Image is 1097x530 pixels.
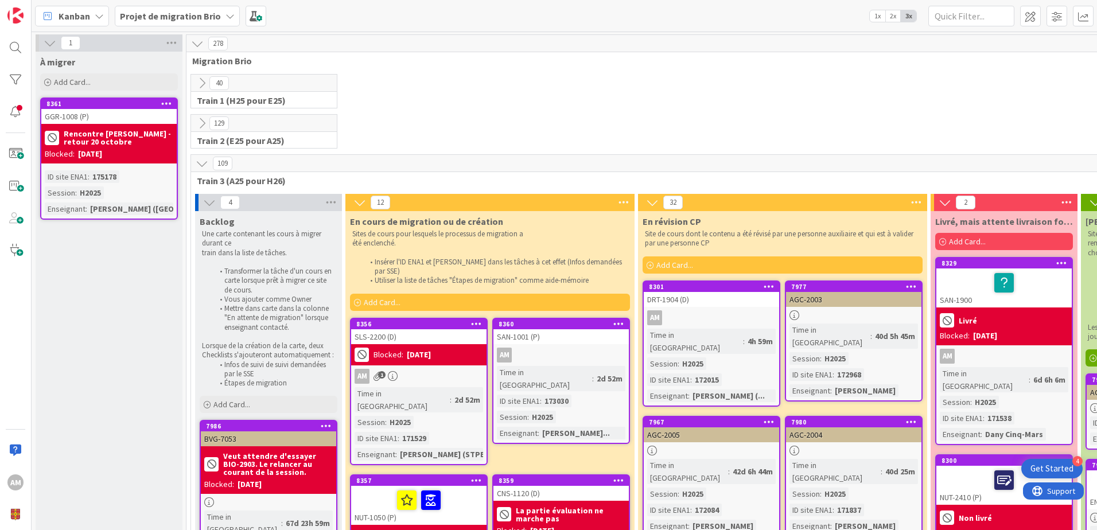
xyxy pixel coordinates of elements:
[351,486,487,525] div: NUT-1050 (P)
[385,416,387,428] span: :
[644,417,779,427] div: 7967
[928,6,1014,26] input: Quick Filter...
[497,395,540,407] div: ID site ENA1
[351,319,487,329] div: 8356
[213,157,232,170] span: 109
[497,427,538,439] div: Enseignant
[834,504,864,516] div: 171837
[64,130,173,146] b: Rencontre [PERSON_NAME] - retour 20 octobre
[497,411,527,423] div: Session
[493,319,629,329] div: 8360
[223,452,333,476] b: Veut attendre d'essayer BIO-2903. Le relancer au courant de la session.
[41,109,177,124] div: GGR-1008 (P)
[940,412,983,424] div: ID site ENA1
[45,148,75,160] div: Blocked:
[644,417,779,442] div: 7967AGC-2005
[350,216,503,227] span: En cours de migration ou de création
[527,411,529,423] span: :
[789,352,820,365] div: Session
[647,373,690,386] div: ID site ENA1
[45,186,75,199] div: Session
[208,37,228,50] span: 278
[399,432,429,445] div: 171529
[870,10,885,22] span: 1x
[786,417,921,427] div: 7980
[730,465,776,478] div: 42d 6h 44m
[936,349,1072,364] div: AM
[24,2,52,15] span: Support
[46,100,177,108] div: 8361
[643,216,701,227] span: En révision CP
[59,9,90,23] span: Kanban
[45,170,88,183] div: ID site ENA1
[786,417,921,442] div: 7980AGC-2004
[85,202,87,215] span: :
[450,393,452,406] span: :
[936,455,1072,466] div: 8300
[200,216,235,227] span: Backlog
[688,389,690,402] span: :
[213,267,336,295] li: Transformer la tâche d'un cours en carte lorsque prêt à migrer ce site de cours.
[238,478,262,490] div: [DATE]
[644,292,779,307] div: DRT-1904 (D)
[832,384,898,397] div: [PERSON_NAME]
[90,170,119,183] div: 175178
[1021,459,1083,478] div: Open Get Started checklist, remaining modules: 4
[283,517,333,529] div: 67d 23h 59m
[833,504,834,516] span: :
[40,56,75,68] span: À migrer
[493,329,629,344] div: SAN-1001 (P)
[355,448,395,461] div: Enseignant
[41,99,177,124] div: 8361GGR-1008 (P)
[786,427,921,442] div: AGC-2004
[352,239,628,248] p: été enclenché.
[789,504,833,516] div: ID site ENA1
[956,196,975,209] span: 2
[647,504,690,516] div: ID site ENA1
[820,488,822,500] span: :
[351,319,487,344] div: 8356SLS-2200 (D)
[356,320,487,328] div: 8356
[901,10,916,22] span: 3x
[201,421,336,431] div: 7986
[120,10,221,22] b: Projet de migration Brio
[592,372,594,385] span: :
[197,135,322,146] span: Train 2 (E25 pour A25)
[75,186,77,199] span: :
[789,368,833,381] div: ID site ENA1
[870,330,872,342] span: :
[206,422,336,430] div: 7986
[644,282,779,307] div: 8301DRT-1904 (D)
[364,297,400,307] span: Add Card...
[213,304,336,332] li: Mettre dans carte dans la colonne "En attente de migration" lorsque enseignant contacté.
[972,396,999,408] div: H2025
[1030,463,1073,474] div: Get Started
[822,352,849,365] div: H2025
[983,412,985,424] span: :
[364,276,628,285] li: Utiliser la liste de tâches "Étapes de migration" comme aide-mémoire
[407,349,431,361] div: [DATE]
[973,330,997,342] div: [DATE]
[830,384,832,397] span: :
[985,412,1014,424] div: 171538
[647,459,728,484] div: Time in [GEOGRAPHIC_DATA]
[692,504,722,516] div: 172084
[87,202,243,215] div: [PERSON_NAME] ([GEOGRAPHIC_DATA]...
[499,320,629,328] div: 8360
[649,418,779,426] div: 7967
[936,258,1072,268] div: 8329
[61,36,80,50] span: 1
[209,76,229,90] span: 40
[663,196,683,209] span: 32
[355,432,398,445] div: ID site ENA1
[77,186,104,199] div: H2025
[942,457,1072,465] div: 8300
[202,341,335,360] p: Lorsque de la création de la carte, deux Checklists s'ajouteront automatiquement :
[656,260,693,270] span: Add Card...
[678,357,679,370] span: :
[940,349,955,364] div: AM
[679,488,706,500] div: H2025
[789,459,881,484] div: Time in [GEOGRAPHIC_DATA]
[834,368,864,381] div: 172968
[959,514,992,522] b: Non livré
